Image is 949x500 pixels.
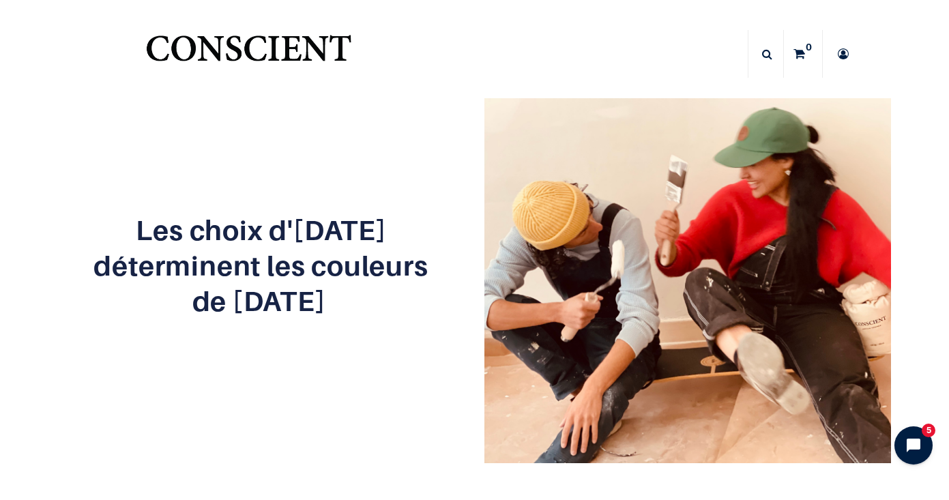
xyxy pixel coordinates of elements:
[784,30,822,78] a: 0
[802,40,815,54] sup: 0
[143,27,354,81] a: Logo of CONSCIENT
[58,215,465,245] h2: Les choix d'[DATE]
[143,27,354,81] img: CONSCIENT
[58,286,465,316] h2: de [DATE]
[58,250,465,280] h2: déterminent les couleurs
